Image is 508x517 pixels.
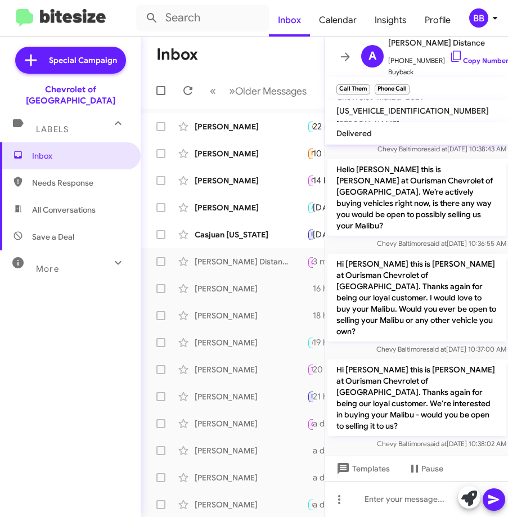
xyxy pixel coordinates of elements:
a: Calendar [310,4,366,37]
div: [PERSON_NAME] [195,148,307,159]
span: Try Pausing [311,366,344,373]
p: Hello [PERSON_NAME] this is [PERSON_NAME] at Ourisman Chevrolet of [GEOGRAPHIC_DATA]. We’re activ... [327,159,506,236]
span: Templates [334,458,390,479]
div: [PERSON_NAME] [195,283,307,294]
div: 20 hours ago [313,364,374,375]
span: Needs Response [311,150,359,157]
span: Delivered [336,128,372,138]
span: Labels [36,124,69,134]
span: Important [311,393,340,400]
small: Call Them [336,84,370,95]
div: [PERSON_NAME] [195,121,307,132]
p: Hi [PERSON_NAME] this is [PERSON_NAME] at Ourisman Chevrolet of [GEOGRAPHIC_DATA]. Thanks again f... [327,359,506,436]
div: [PERSON_NAME] [195,202,307,213]
span: Chevy Baltimore [DATE] 10:38:43 AM [377,145,506,153]
div: Would we be able to come in sometime [DATE]? [307,120,313,133]
div: [PERSON_NAME] Distance [195,256,307,267]
div: 21 hours ago [313,391,371,402]
div: Were you able to get all the information you were looking for [DATE] ? [307,254,313,268]
div: I understand, and that can be challenging. Let’s discuss your current vehicle and explore potenti... [307,390,313,403]
input: Search [136,5,269,32]
div: [PERSON_NAME] [195,391,307,402]
button: Templates [325,458,399,479]
button: Next [222,79,313,102]
span: Pause [421,458,443,479]
div: It was on the Ourisman Chevrolet Of Baltimore website? [307,283,313,294]
div: Understandable, however the bank determines what the down payment would be. Would you happen to h... [307,228,313,241]
span: Needs Response [32,177,128,188]
div: 3 minutes ago [313,256,376,267]
div: Casjuan [US_STATE] [195,229,307,240]
div: 16 hours ago [313,283,371,294]
span: Call Them [311,177,340,184]
div: [PERSON_NAME] [195,364,307,375]
div: a day ago [313,499,360,510]
div: 18 hours ago [313,310,371,321]
span: Chevy Baltimore [DATE] 10:38:02 AM [376,439,506,448]
span: Older Messages [235,85,307,97]
small: Phone Call [375,84,410,95]
div: [PERSON_NAME] [195,337,307,348]
span: Save a Deal [32,231,74,242]
span: Chevy Baltimore [DATE] 10:36:55 AM [376,239,506,248]
span: All Conversations [32,204,96,215]
div: 10 hours ago [313,148,372,159]
div: [DATE] [313,229,349,240]
a: Inbox [269,4,310,37]
span: « [210,84,216,98]
span: said at [427,145,447,153]
button: BB [460,8,496,28]
span: More [36,264,59,274]
h1: Inbox [156,46,198,64]
div: Let me know once completed [307,310,313,321]
span: 🔥 Hot [311,123,330,130]
span: 🔥 Hot [311,339,330,346]
span: Chevy Baltimore [DATE] 10:37:00 AM [376,345,506,353]
div: a day ago [313,472,360,483]
div: Inbound Call [307,416,313,430]
div: a day ago [313,418,360,429]
span: Important [311,231,340,238]
span: » [229,84,235,98]
span: [PERSON_NAME] [336,119,399,129]
div: [PERSON_NAME] [195,472,307,483]
span: Call Them [311,421,340,428]
button: Previous [203,79,223,102]
div: 22 minutes ago [313,121,380,132]
div: [STREET_ADDRESS]. What time would you like to stop by so we can have the vehicle pulled up and re... [307,445,313,456]
span: called you on [DATE] 2:25:04 PM [327,454,506,482]
span: Appointment Set [311,204,361,211]
div: BB [469,8,488,28]
a: Insights [366,4,416,37]
span: Inbox [32,150,128,161]
div: [DATE] [313,202,349,213]
span: Special Campaign [49,55,117,66]
span: A [368,47,376,65]
div: 14 hours ago [313,175,372,186]
span: Call Them [311,259,340,266]
span: said at [426,239,446,248]
span: 🔥 Hot [311,501,330,508]
a: Special Campaign [15,47,126,74]
div: [PERSON_NAME] [195,310,307,321]
span: [US_VEHICLE_IDENTIFICATION_NUMBER] [336,106,489,116]
nav: Page navigation example [204,79,313,102]
span: said at [426,439,446,448]
div: [PERSON_NAME] [195,175,307,186]
div: No problem [307,472,313,483]
div: Hi [PERSON_NAME]. Thank you for the follow-up The sales person was excellent and I was ready to u... [307,174,313,187]
div: Let me pray on it for total payoff of the balance. 54,436 mi. [307,147,313,160]
span: said at [426,345,446,353]
div: [PERSON_NAME] [195,418,307,429]
div: a day ago [313,445,360,456]
div: 19 hours ago [313,337,371,348]
a: Profile [416,4,460,37]
div: or if that car is very expensive, my friend [307,201,313,214]
div: I can't provide specific payment information until we send it over to the banks, but I suggest vi... [307,363,313,376]
div: Great! Let's schedule an appointment to assess your Equinox and discuss the details. What day wor... [307,498,313,511]
div: [PERSON_NAME] [195,499,307,510]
